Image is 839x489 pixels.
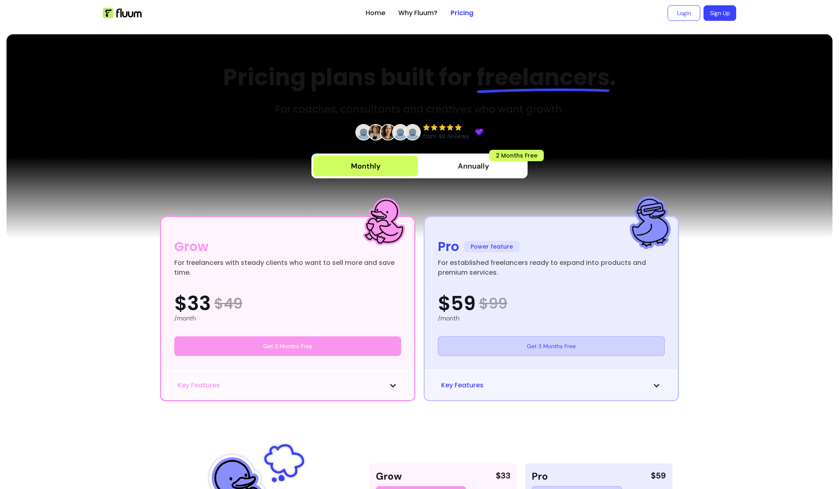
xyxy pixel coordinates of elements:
img: Fluum Logo [103,8,142,18]
span: 2 Months Free [489,150,544,161]
div: Grow [174,237,209,256]
span: Key Features [178,380,220,390]
span: $33 [174,294,211,313]
button: Key Features [178,380,398,390]
div: Pro [532,470,548,483]
a: Login [668,5,700,21]
div: Pro [438,237,459,256]
a: Get 3 Months Free [438,336,665,356]
div: /month [438,313,665,323]
span: freelancers [477,61,610,93]
div: Monthly [351,160,381,172]
div: /month [174,313,401,323]
span: Power feature [464,241,519,252]
div: For freelancers with steady clients who want to sell more and save time. [174,258,401,278]
span: Key Features [441,380,484,390]
a: Get 3 Months Free [174,336,401,356]
h3: For coaches, consultants and creatives who want growth. [275,103,564,116]
div: $ 33 [496,470,511,483]
a: Why Fluum? [398,8,437,18]
a: Pricing [451,8,473,18]
div: For established freelancers ready to expand into products and premium services. [438,258,665,278]
span: $ 99 [479,296,507,312]
a: Home [366,8,385,18]
span: $59 [438,294,476,313]
span: $ 49 [214,296,242,312]
span: Annually [458,160,489,172]
button: Key Features [441,380,661,390]
div: $59 [651,470,666,483]
h2: Pricing plans built for . [223,60,616,95]
a: Sign Up [704,5,736,21]
div: Grow [376,470,402,483]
